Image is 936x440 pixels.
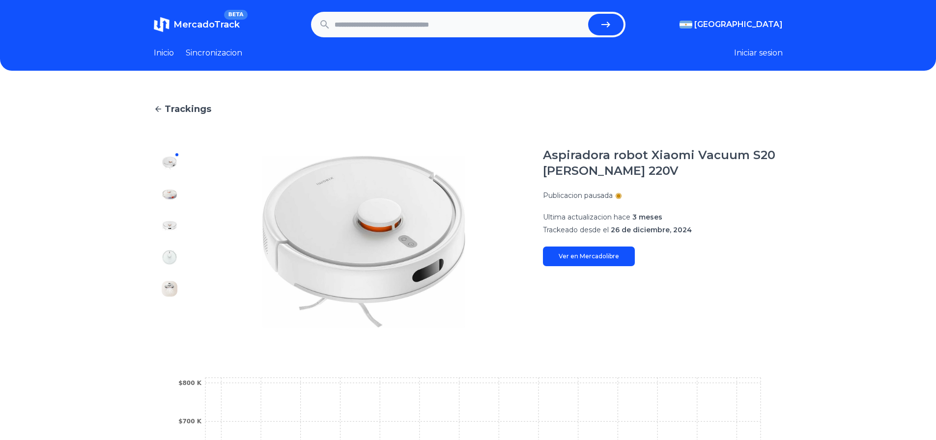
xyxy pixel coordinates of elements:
img: Argentina [680,21,692,28]
a: Inicio [154,47,174,59]
h1: Aspiradora robot Xiaomi Vacuum S20 [PERSON_NAME] 220V [543,147,783,179]
img: Aspiradora robot Xiaomi Vacuum S20 blanca 220V [162,155,177,171]
img: Aspiradora robot Xiaomi Vacuum S20 blanca 220V [162,218,177,234]
button: [GEOGRAPHIC_DATA] [680,19,783,30]
img: Aspiradora robot Xiaomi Vacuum S20 blanca 220V [162,249,177,265]
img: Aspiradora robot Xiaomi Vacuum S20 blanca 220V [162,187,177,202]
p: Publicacion pausada [543,191,613,200]
span: [GEOGRAPHIC_DATA] [694,19,783,30]
tspan: $700 K [178,418,202,425]
span: Trackeado desde el [543,225,609,234]
span: Trackings [165,102,211,116]
button: Iniciar sesion [734,47,783,59]
img: MercadoTrack [154,17,170,32]
tspan: $800 K [178,380,202,386]
span: 26 de diciembre, 2024 [611,225,692,234]
a: Ver en Mercadolibre [543,247,635,266]
a: Trackings [154,102,783,116]
img: Aspiradora robot Xiaomi Vacuum S20 blanca 220V [205,147,523,336]
span: MercadoTrack [173,19,240,30]
img: Aspiradora robot Xiaomi Vacuum S20 blanca 220V [162,312,177,328]
span: 3 meses [632,213,662,221]
img: Aspiradora robot Xiaomi Vacuum S20 blanca 220V [162,281,177,297]
span: BETA [224,10,247,20]
a: Sincronizacion [186,47,242,59]
a: MercadoTrackBETA [154,17,240,32]
span: Ultima actualizacion hace [543,213,630,221]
